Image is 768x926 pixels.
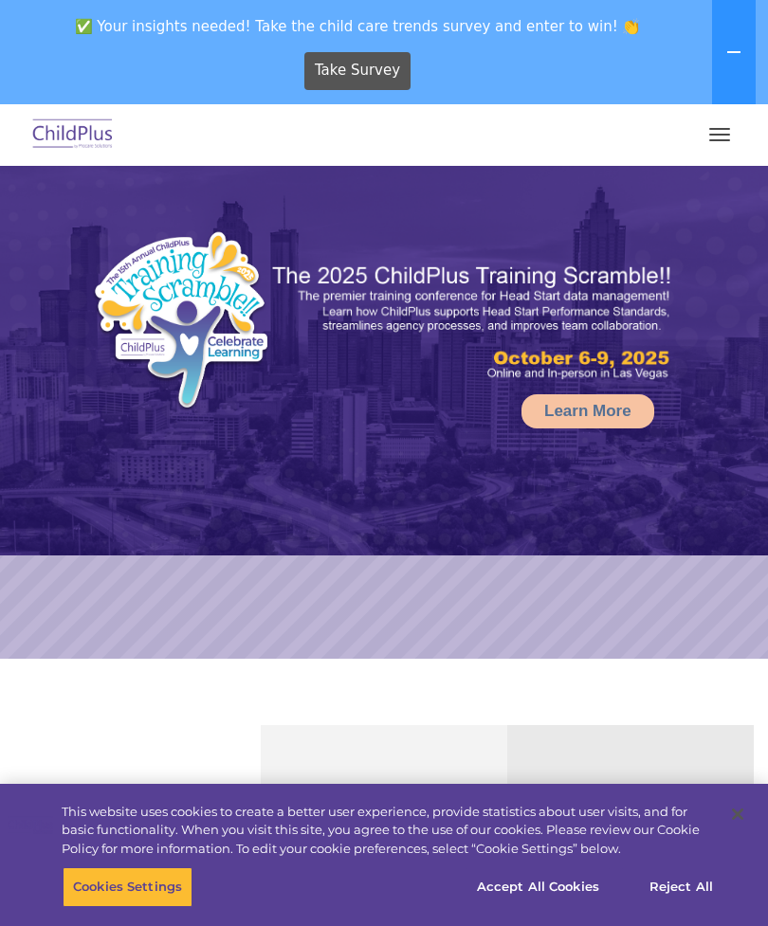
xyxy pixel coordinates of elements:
button: Cookies Settings [63,867,192,907]
a: Learn More [521,394,654,428]
button: Close [717,793,759,835]
button: Reject All [622,867,741,907]
span: Take Survey [315,54,400,87]
button: Accept All Cookies [466,867,610,907]
img: ChildPlus by Procare Solutions [28,113,118,157]
span: ✅ Your insights needed! Take the child care trends survey and enter to win! 👏 [8,8,708,45]
div: This website uses cookies to create a better user experience, provide statistics about user visit... [62,803,715,859]
a: Take Survey [304,52,411,90]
